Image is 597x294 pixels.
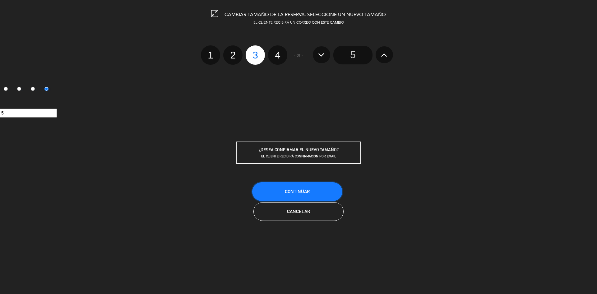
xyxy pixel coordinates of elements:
label: 2 [223,45,243,65]
label: 4 [41,84,54,95]
button: Cancelar [253,202,344,221]
label: 3 [246,45,265,65]
span: EL CLIENTE RECIBIRÁ CONFIRMACIÓN POR EMAIL [261,154,336,158]
span: - or - [294,52,303,59]
span: CAMBIAR TAMAÑO DE LA RESERVA. SELECCIONE UN NUEVO TAMAÑO [224,12,386,17]
label: 2 [14,84,27,95]
input: 1 [4,87,8,91]
label: 3 [27,84,41,95]
span: EL CLIENTE RECIBIRÁ UN CORREO CON ESTE CAMBIO [253,21,344,25]
input: 4 [44,87,49,91]
label: 1 [201,45,220,65]
input: 2 [17,87,21,91]
input: 3 [31,87,35,91]
span: Cancelar [287,209,310,214]
span: Continuar [285,189,310,194]
span: ¿DESEA CONFIRMAR EL NUEVO TAMAÑO? [259,147,339,152]
button: Continuar [252,182,342,201]
label: 4 [268,45,287,65]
